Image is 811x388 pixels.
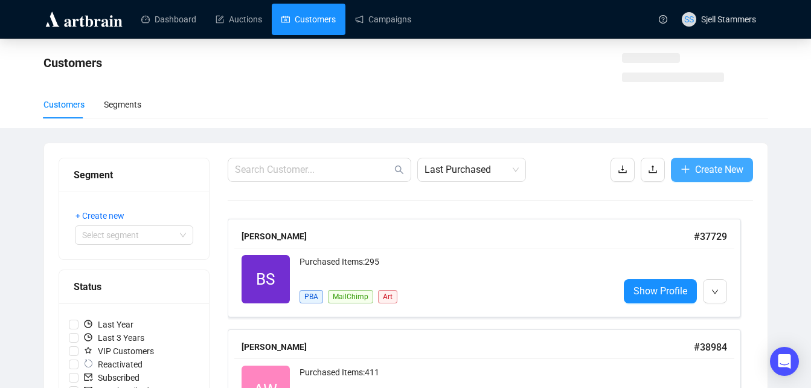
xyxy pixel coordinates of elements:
span: Subscribed [79,371,144,384]
span: down [711,288,719,296]
button: Create New [671,158,753,182]
span: Art [378,290,397,303]
a: [PERSON_NAME]#37729BSPurchased Items:295PBAMailChimpArtShow Profile [228,219,753,317]
div: [PERSON_NAME] [242,230,694,243]
span: PBA [300,290,323,303]
div: Purchased Items: 295 [300,255,609,279]
span: # 38984 [694,341,727,353]
div: Segments [104,98,141,111]
button: + Create new [75,206,134,225]
span: VIP Customers [79,344,159,358]
span: plus [681,164,690,174]
span: Create New [695,162,743,177]
a: Show Profile [624,279,697,303]
img: logo [43,10,124,29]
span: MailChimp [328,290,373,303]
a: Customers [281,4,336,35]
span: Sjell Stammers [701,15,756,24]
div: [PERSON_NAME] [242,340,694,354]
span: Last 3 Years [79,331,149,344]
span: upload [648,164,658,174]
a: Dashboard [141,4,196,35]
input: Search Customer... [235,163,392,177]
div: Status [74,279,194,294]
div: Customers [43,98,85,111]
a: Auctions [216,4,262,35]
div: Open Intercom Messenger [770,347,799,376]
span: Reactivated [79,358,147,371]
div: Segment [74,167,194,183]
span: SS [684,13,694,26]
span: Show Profile [633,283,687,299]
span: question-circle [659,15,667,24]
span: Customers [43,56,102,70]
span: download [618,164,627,174]
span: # 37729 [694,231,727,242]
span: + Create new [75,209,124,222]
a: Campaigns [355,4,411,35]
span: search [394,165,404,175]
span: Last Purchased [425,158,519,181]
span: Last Year [79,318,138,331]
span: BS [256,267,275,292]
